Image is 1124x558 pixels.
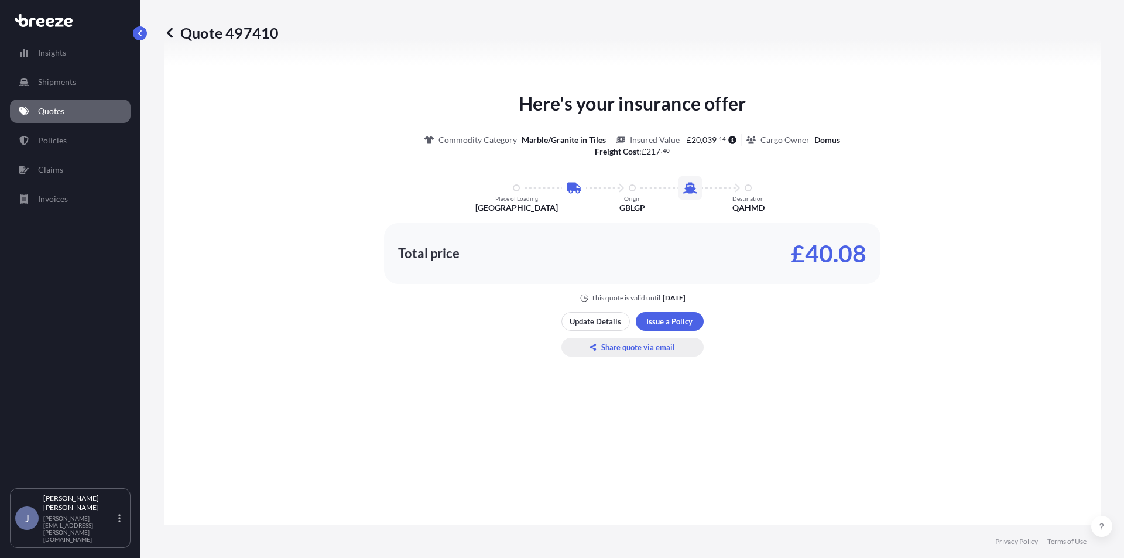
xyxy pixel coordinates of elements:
button: Update Details [561,312,630,331]
a: Claims [10,158,131,182]
button: Issue a Policy [636,312,704,331]
p: Quotes [38,105,64,117]
p: Invoices [38,193,68,205]
p: £40.08 [791,244,866,263]
span: 217 [646,148,660,156]
a: Terms of Use [1047,537,1087,546]
p: Place of Loading [495,195,538,202]
span: £ [642,148,646,156]
span: 14 [719,137,726,141]
p: Issue a Policy [646,316,693,327]
p: QAHMD [732,202,765,214]
p: Domus [814,134,840,146]
span: , [701,136,702,144]
span: J [25,512,29,524]
a: Invoices [10,187,131,211]
p: Marble/Granite in Tiles [522,134,606,146]
span: 40 [663,149,670,153]
p: Total price [398,248,460,259]
p: [PERSON_NAME] [PERSON_NAME] [43,494,116,512]
p: This quote is valid until [591,293,660,303]
p: Shipments [38,76,76,88]
p: Claims [38,164,63,176]
p: Destination [732,195,764,202]
button: Share quote via email [561,338,704,357]
p: Policies [38,135,67,146]
a: Shipments [10,70,131,94]
span: . [661,149,662,153]
span: 20 [691,136,701,144]
span: £ [687,136,691,144]
p: Here's your insurance offer [519,90,746,118]
p: [GEOGRAPHIC_DATA] [475,202,558,214]
a: Policies [10,129,131,152]
p: Quote 497410 [164,23,279,42]
p: Cargo Owner [760,134,810,146]
p: [DATE] [663,293,686,303]
p: Share quote via email [601,341,675,353]
p: Commodity Category [438,134,517,146]
b: Freight Cost [595,146,639,156]
p: : [595,146,670,158]
p: Origin [624,195,641,202]
p: Update Details [570,316,621,327]
a: Quotes [10,100,131,123]
p: GBLGP [619,202,645,214]
p: Insured Value [630,134,680,146]
span: 039 [702,136,717,144]
p: Insights [38,47,66,59]
p: [PERSON_NAME][EMAIL_ADDRESS][PERSON_NAME][DOMAIN_NAME] [43,515,116,543]
a: Insights [10,41,131,64]
span: . [717,137,718,141]
a: Privacy Policy [995,537,1038,546]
